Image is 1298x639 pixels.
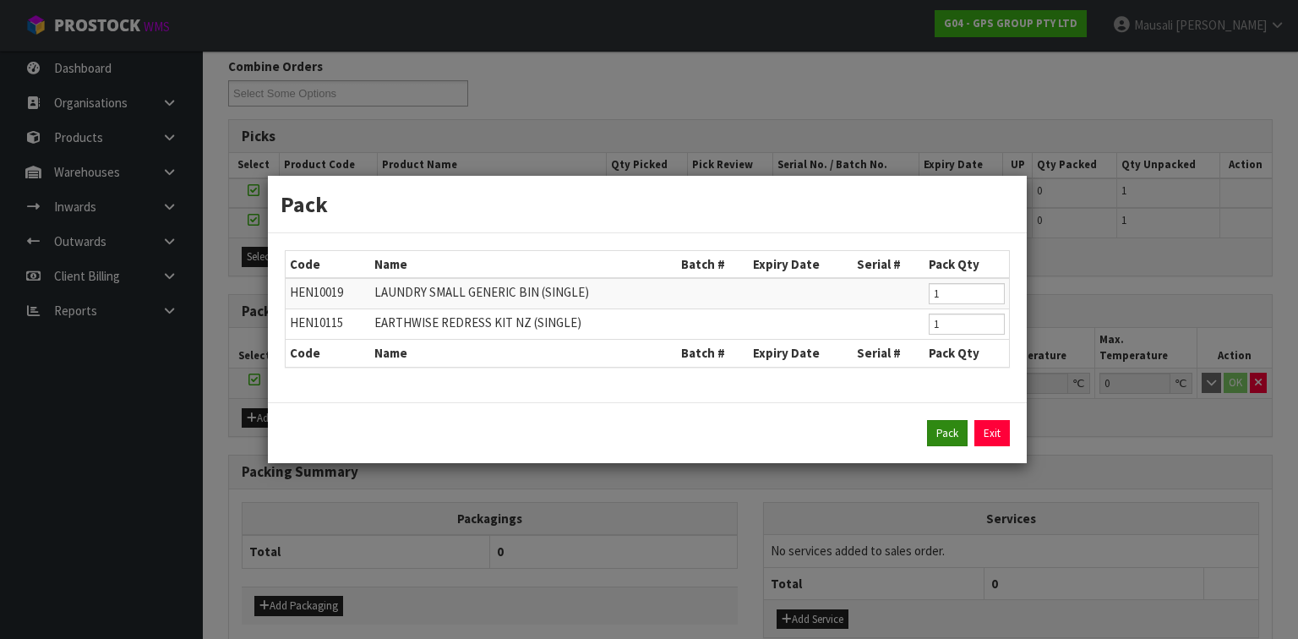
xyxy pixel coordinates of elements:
th: Code [286,340,370,367]
h3: Pack [281,188,1014,220]
span: LAUNDRY SMALL GENERIC BIN (SINGLE) [374,284,589,300]
span: EARTHWISE REDRESS KIT NZ (SINGLE) [374,314,581,330]
th: Pack Qty [924,340,1009,367]
th: Expiry Date [749,251,852,278]
button: Pack [927,420,968,447]
a: Exit [974,420,1010,447]
th: Pack Qty [924,251,1009,278]
span: HEN10019 [290,284,343,300]
th: Serial # [853,340,924,367]
th: Name [370,340,677,367]
span: HEN10115 [290,314,343,330]
th: Batch # [677,340,749,367]
th: Expiry Date [749,340,852,367]
th: Name [370,251,677,278]
th: Batch # [677,251,749,278]
th: Serial # [853,251,924,278]
th: Code [286,251,370,278]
